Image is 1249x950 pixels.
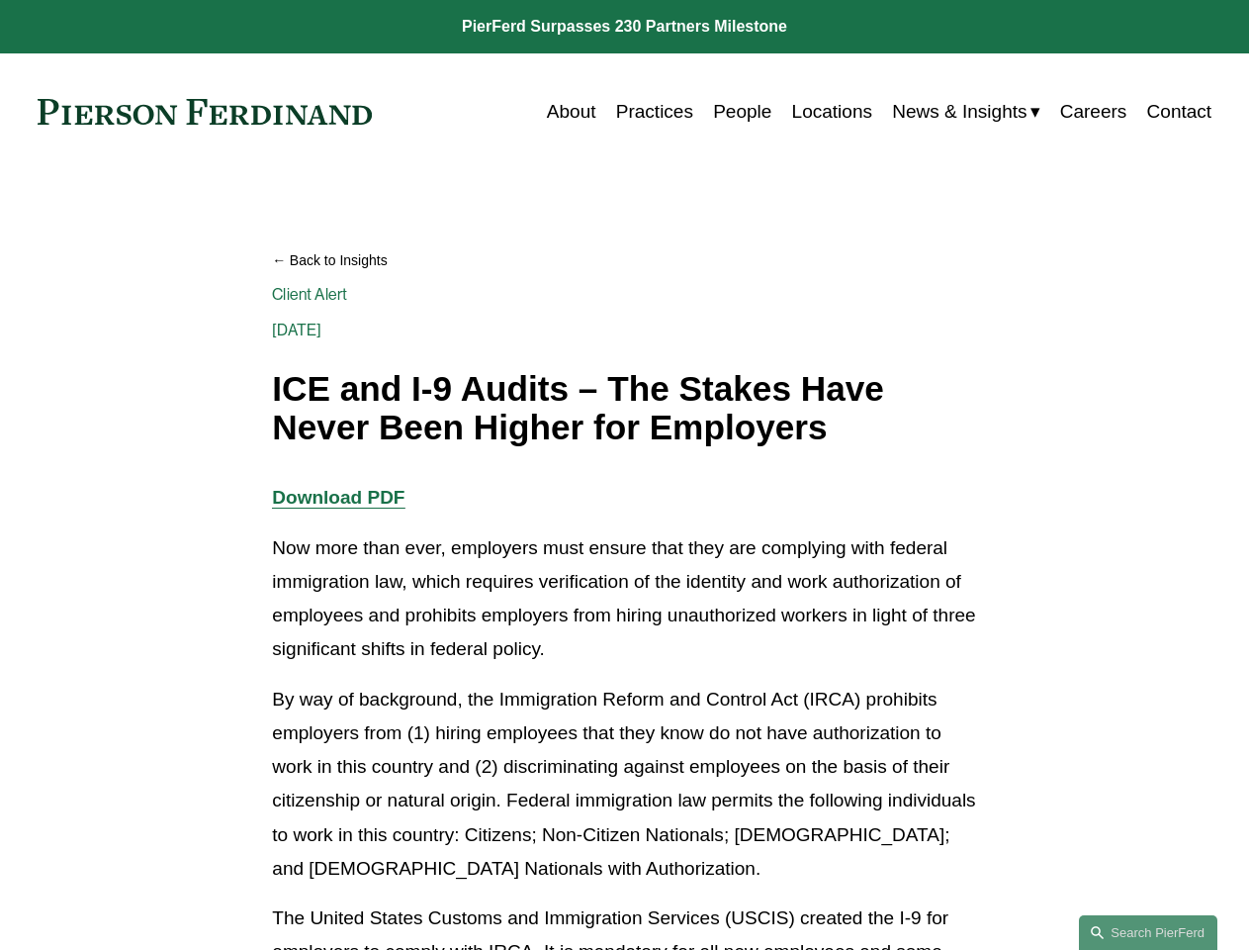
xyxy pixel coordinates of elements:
a: About [547,93,596,131]
a: Locations [792,93,872,131]
span: [DATE] [272,321,321,339]
span: News & Insights [892,95,1026,129]
p: By way of background, the Immigration Reform and Control Act (IRCA) prohibits employers from (1) ... [272,683,976,887]
h1: ICE and I-9 Audits – The Stakes Have Never Been Higher for Employers [272,370,976,446]
a: folder dropdown [892,93,1039,131]
a: Back to Insights [272,243,976,277]
p: Now more than ever, employers must ensure that they are complying with federal immigration law, w... [272,531,976,667]
a: Client Alert [272,285,347,304]
a: Download PDF [272,487,404,508]
a: Contact [1147,93,1212,131]
a: Practices [616,93,693,131]
a: People [713,93,771,131]
a: Search this site [1079,915,1217,950]
a: Careers [1060,93,1127,131]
